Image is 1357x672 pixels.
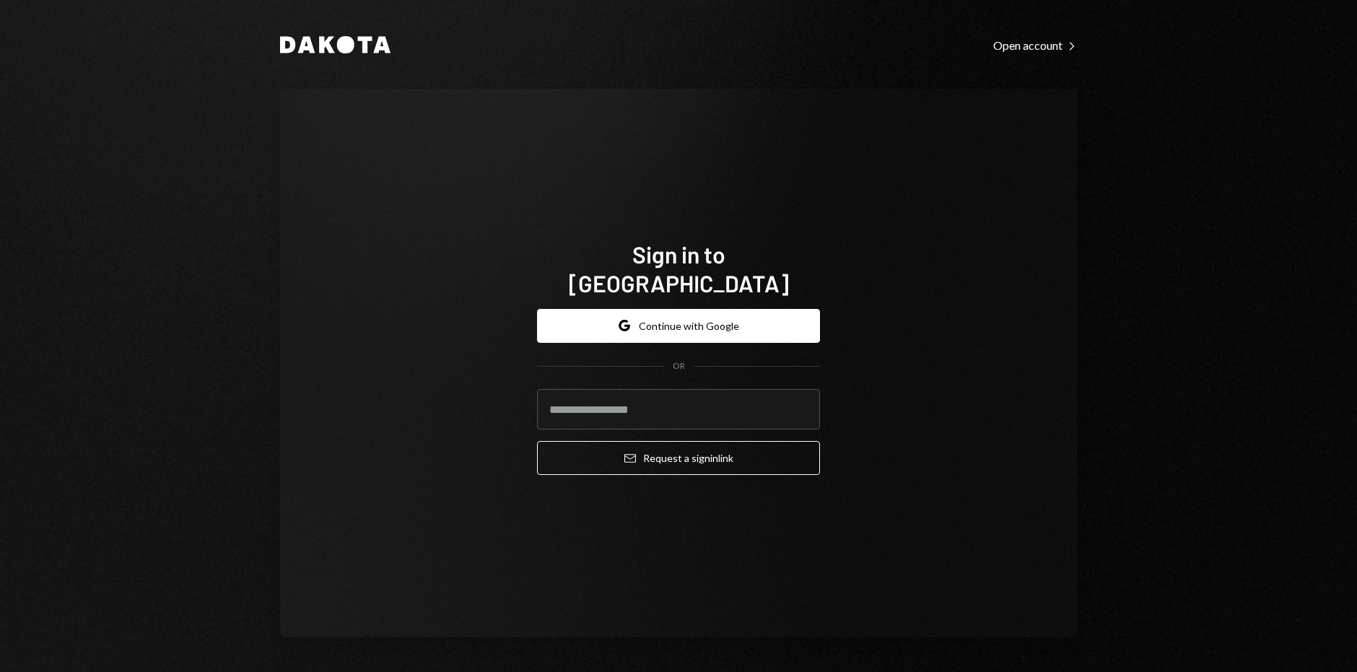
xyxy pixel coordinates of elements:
button: Continue with Google [537,309,820,343]
div: OR [673,360,685,372]
a: Open account [993,37,1077,53]
button: Request a signinlink [537,441,820,475]
div: Open account [993,38,1077,53]
h1: Sign in to [GEOGRAPHIC_DATA] [537,240,820,297]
